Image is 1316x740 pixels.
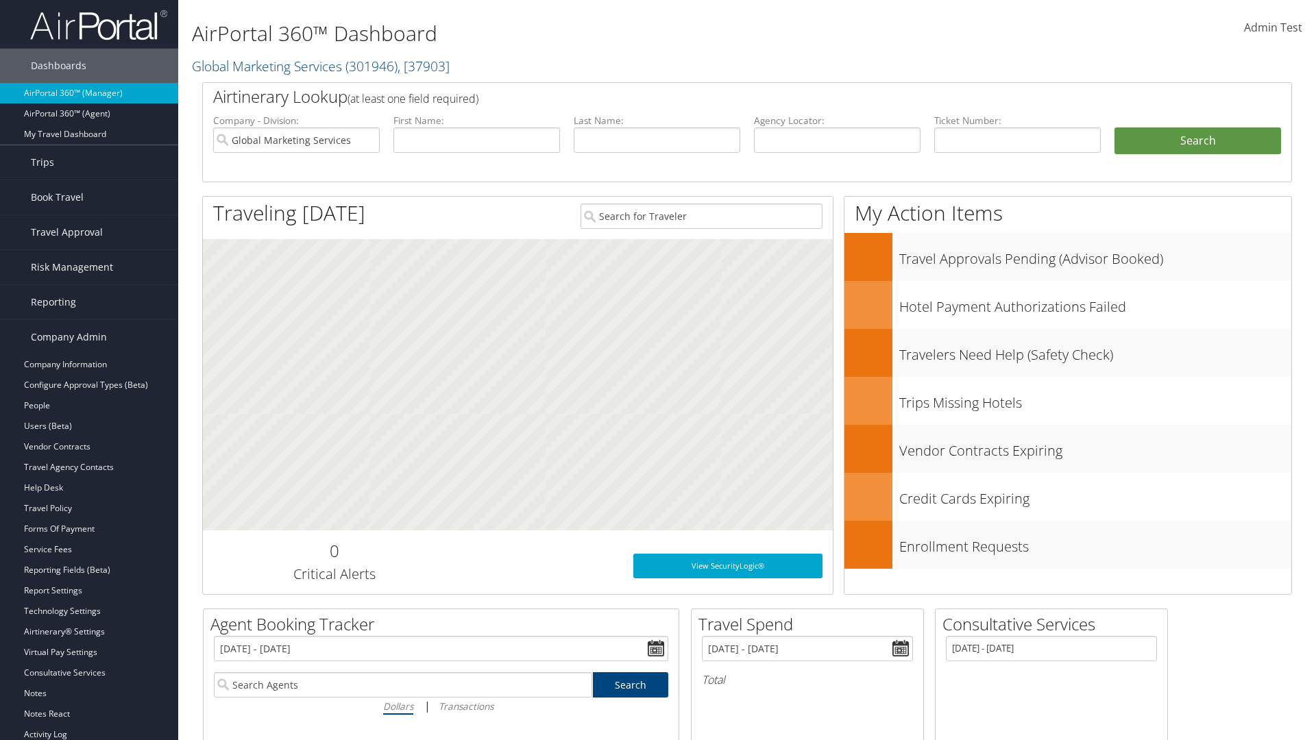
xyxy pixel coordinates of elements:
[31,250,113,284] span: Risk Management
[899,243,1291,269] h3: Travel Approvals Pending (Advisor Booked)
[213,539,455,563] h2: 0
[31,49,86,83] span: Dashboards
[698,613,923,636] h2: Travel Spend
[348,91,478,106] span: (at least one field required)
[899,530,1291,556] h3: Enrollment Requests
[213,85,1191,108] h2: Airtinerary Lookup
[899,291,1291,317] h3: Hotel Payment Authorizations Failed
[213,565,455,584] h3: Critical Alerts
[899,386,1291,412] h3: Trips Missing Hotels
[398,57,450,75] span: , [ 37903 ]
[844,377,1291,425] a: Trips Missing Hotels
[593,672,669,698] a: Search
[383,700,413,713] i: Dollars
[702,672,913,687] h6: Total
[31,215,103,249] span: Travel Approval
[213,199,365,227] h1: Traveling [DATE]
[31,320,107,354] span: Company Admin
[439,700,493,713] i: Transactions
[754,114,921,127] label: Agency Locator:
[942,613,1167,636] h2: Consultative Services
[844,473,1291,521] a: Credit Cards Expiring
[899,434,1291,460] h3: Vendor Contracts Expiring
[214,672,592,698] input: Search Agents
[30,9,167,41] img: airportal-logo.png
[844,199,1291,227] h1: My Action Items
[899,338,1291,365] h3: Travelers Need Help (Safety Check)
[934,114,1101,127] label: Ticket Number:
[192,57,450,75] a: Global Marketing Services
[213,114,380,127] label: Company - Division:
[192,19,932,48] h1: AirPortal 360™ Dashboard
[210,613,679,636] h2: Agent Booking Tracker
[574,114,740,127] label: Last Name:
[844,281,1291,329] a: Hotel Payment Authorizations Failed
[31,285,76,319] span: Reporting
[844,425,1291,473] a: Vendor Contracts Expiring
[1114,127,1281,155] button: Search
[31,180,84,214] span: Book Travel
[345,57,398,75] span: ( 301946 )
[31,145,54,180] span: Trips
[633,554,822,578] a: View SecurityLogic®
[899,482,1291,508] h3: Credit Cards Expiring
[844,521,1291,569] a: Enrollment Requests
[214,698,668,715] div: |
[581,203,822,229] input: Search for Traveler
[844,329,1291,377] a: Travelers Need Help (Safety Check)
[1244,7,1302,49] a: Admin Test
[844,233,1291,281] a: Travel Approvals Pending (Advisor Booked)
[393,114,560,127] label: First Name:
[1244,20,1302,35] span: Admin Test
